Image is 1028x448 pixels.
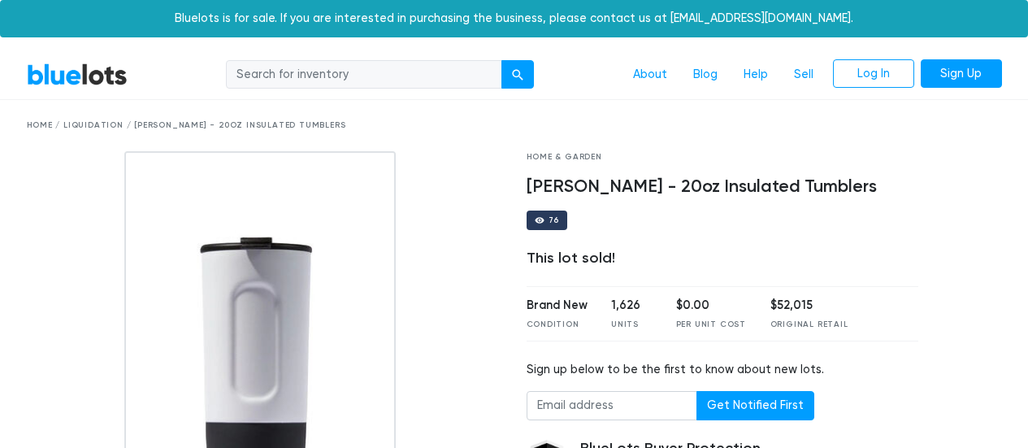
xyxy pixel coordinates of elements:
[611,297,652,315] div: 1,626
[527,250,919,267] div: This lot sold!
[696,391,814,420] button: Get Notified First
[527,391,697,420] input: Email address
[27,63,128,86] a: BlueLots
[527,151,919,163] div: Home & Garden
[527,297,588,315] div: Brand New
[527,176,919,198] h4: [PERSON_NAME] - 20oz Insulated Tumblers
[770,319,848,331] div: Original Retail
[676,297,746,315] div: $0.00
[833,59,914,89] a: Log In
[611,319,652,331] div: Units
[770,297,848,315] div: $52,015
[27,120,1002,132] div: Home / Liquidation / [PERSON_NAME] - 20oz Insulated Tumblers
[921,59,1002,89] a: Sign Up
[781,59,826,90] a: Sell
[226,60,502,89] input: Search for inventory
[680,59,731,90] a: Blog
[527,319,588,331] div: Condition
[620,59,680,90] a: About
[549,216,560,224] div: 76
[527,361,919,379] div: Sign up below to be the first to know about new lots.
[676,319,746,331] div: Per Unit Cost
[731,59,781,90] a: Help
